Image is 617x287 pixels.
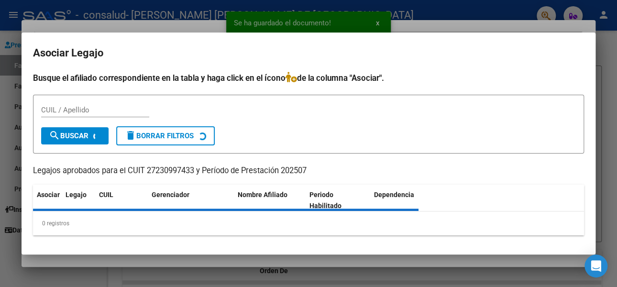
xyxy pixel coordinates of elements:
h4: Busque el afiliado correspondiente en la tabla y haga click en el ícono de la columna "Asociar". [33,72,584,84]
datatable-header-cell: Gerenciador [148,185,234,216]
datatable-header-cell: Periodo Habilitado [306,185,370,216]
datatable-header-cell: Nombre Afiliado [234,185,306,216]
span: Buscar [49,132,88,140]
span: Dependencia [374,191,414,199]
button: Buscar [41,127,109,144]
span: Asociar [37,191,60,199]
div: 0 registros [33,211,584,235]
span: Periodo Habilitado [309,191,342,210]
span: Borrar Filtros [125,132,194,140]
p: Legajos aprobados para el CUIT 27230997433 y Período de Prestación 202507 [33,165,584,177]
datatable-header-cell: Legajo [62,185,95,216]
mat-icon: delete [125,130,136,141]
datatable-header-cell: Asociar [33,185,62,216]
div: Open Intercom Messenger [584,254,607,277]
span: Legajo [66,191,87,199]
span: Nombre Afiliado [238,191,287,199]
h2: Asociar Legajo [33,44,584,62]
button: Borrar Filtros [116,126,215,145]
span: Gerenciador [152,191,189,199]
span: CUIL [99,191,113,199]
datatable-header-cell: CUIL [95,185,148,216]
datatable-header-cell: Dependencia [370,185,442,216]
mat-icon: search [49,130,60,141]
